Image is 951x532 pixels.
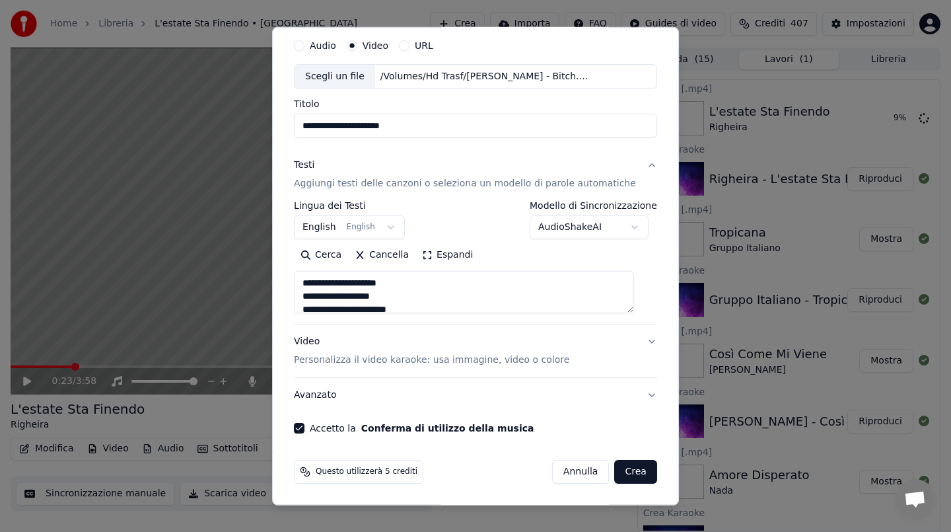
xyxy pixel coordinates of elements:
[552,460,610,484] button: Annulla
[375,69,600,83] div: /Volumes/Hd Trasf/[PERSON_NAME] - Bitch.mov
[294,378,657,412] button: Avanzato
[294,324,657,377] button: VideoPersonalizza il video karaoke: usa immagine, video o colore
[530,201,657,210] label: Modello di Sincronizzazione
[294,201,657,324] div: TestiAggiungi testi delle canzoni o seleziona un modello di parole automatiche
[361,424,534,433] button: Accetto la
[316,467,417,477] span: Questo utilizzerà 5 crediti
[294,201,405,210] label: Lingua dei Testi
[294,159,314,172] div: Testi
[294,245,348,266] button: Cerca
[295,64,375,88] div: Scegli un file
[415,245,479,266] button: Espandi
[415,40,433,50] label: URL
[294,148,657,201] button: TestiAggiungi testi delle canzoni o seleziona un modello di parole automatiche
[310,40,336,50] label: Audio
[310,424,534,433] label: Accetto la
[348,245,415,266] button: Cancella
[294,177,636,190] p: Aggiungi testi delle canzoni o seleziona un modello di parole automatiche
[615,460,657,484] button: Crea
[363,40,388,50] label: Video
[294,335,569,367] div: Video
[294,99,657,108] label: Titolo
[294,354,569,367] p: Personalizza il video karaoke: usa immagine, video o colore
